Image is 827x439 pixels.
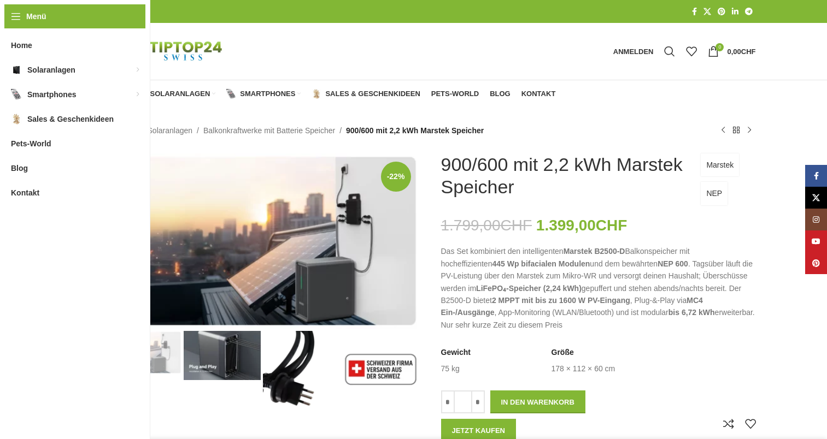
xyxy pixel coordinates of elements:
[552,347,574,358] span: Größe
[11,114,22,124] img: Sales & Geschenkideen
[441,153,690,198] h1: 900/600 mit 2,2 kWh Marstek Speicher
[312,83,420,105] a: Sales & Geschenkideen
[104,124,484,137] nav: Breadcrumb
[743,124,756,137] a: Nächstes Produkt
[226,83,301,105] a: Smartphones
[552,364,615,375] td: 178 × 112 × 60 cm
[441,217,532,234] bdi: 1.799,00
[490,90,511,98] span: Blog
[441,347,471,358] span: Gewicht
[608,40,659,62] a: Anmelden
[342,331,419,408] img: 900/600 mit 2,2 kWh Marstek Speicher – Bild 4
[441,347,756,374] table: Produktdetails
[536,217,627,234] bdi: 1.399,00
[714,4,729,19] a: Pinterest Social Link
[441,245,756,331] p: Das Set kombiniert den intelligenten Balkonspeicher mit hocheffizienten und dem bewährten . Tagsü...
[681,40,702,62] div: Meine Wunschliste
[659,40,681,62] a: Suche
[226,89,236,99] img: Smartphones
[492,296,630,305] strong: 2 MPPT mit bis zu 1600 W PV-Eingang
[805,252,827,274] a: Pinterest Social Link
[104,46,241,55] a: Logo der Website
[203,124,335,137] a: Balkonkraftwerke mit Batterie Speicher
[700,4,714,19] a: X Social Link
[27,85,76,104] span: Smartphones
[805,187,827,209] a: X Social Link
[490,390,585,413] button: In den Warenkorb
[99,83,561,105] div: Hauptnavigation
[346,124,484,137] span: 900/600 mit 2,2 kWh Marstek Speicher
[476,284,582,293] strong: LiFePO₄-Speicher (2,24 kWh)
[26,10,46,22] span: Menü
[501,217,532,234] span: CHF
[11,89,22,100] img: Smartphones
[431,83,479,105] a: Pets-World
[742,4,756,19] a: Telegram Social Link
[490,83,511,105] a: Blog
[492,259,590,268] strong: 445 Wp bifacialen Modulen
[27,109,114,129] span: Sales & Geschenkideen
[11,158,28,178] span: Blog
[658,259,688,268] strong: NEP 600
[184,331,261,379] img: 900/600 mit 2,2 kWh Marstek Speicher – Bild 2
[741,48,756,56] span: CHF
[441,296,703,317] strong: MC4 Ein-/Ausgänge
[668,308,715,317] strong: bis 6,72 kWh
[701,182,728,205] a: NEP
[11,134,51,153] span: Pets-World
[805,209,827,230] a: Instagram Social Link
[137,83,216,105] a: Solaranlagen
[564,247,625,256] strong: Marstek B2500-D
[701,153,739,176] a: Marstek
[312,89,321,99] img: Sales & Geschenkideen
[613,48,654,55] span: Anmelden
[11,183,39,203] span: Kontakt
[11,64,22,75] img: Solaranlagen
[104,153,419,329] img: 5-_1.webp
[150,90,210,98] span: Solaranlagen
[27,60,75,80] span: Solaranlagen
[441,364,460,375] td: 75 kg
[325,90,420,98] span: Sales & Geschenkideen
[240,90,295,98] span: Smartphones
[729,4,742,19] a: LinkedIn Social Link
[805,230,827,252] a: YouTube Social Link
[596,217,627,234] span: CHF
[11,35,32,55] span: Home
[702,40,761,62] a: 0 0,00CHF
[717,124,730,137] a: Vorheriges Produkt
[381,162,411,192] span: -22%
[263,331,340,434] img: 900/600 mit 2,2 kWh Marstek Speicher – Bild 3
[805,165,827,187] a: Facebook Social Link
[727,48,755,56] bdi: 0,00
[521,83,556,105] a: Kontakt
[148,124,193,137] a: Solaranlagen
[689,4,700,19] a: Facebook Social Link
[715,43,724,51] span: 0
[521,90,556,98] span: Kontakt
[455,390,471,413] input: Produktmenge
[431,90,479,98] span: Pets-World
